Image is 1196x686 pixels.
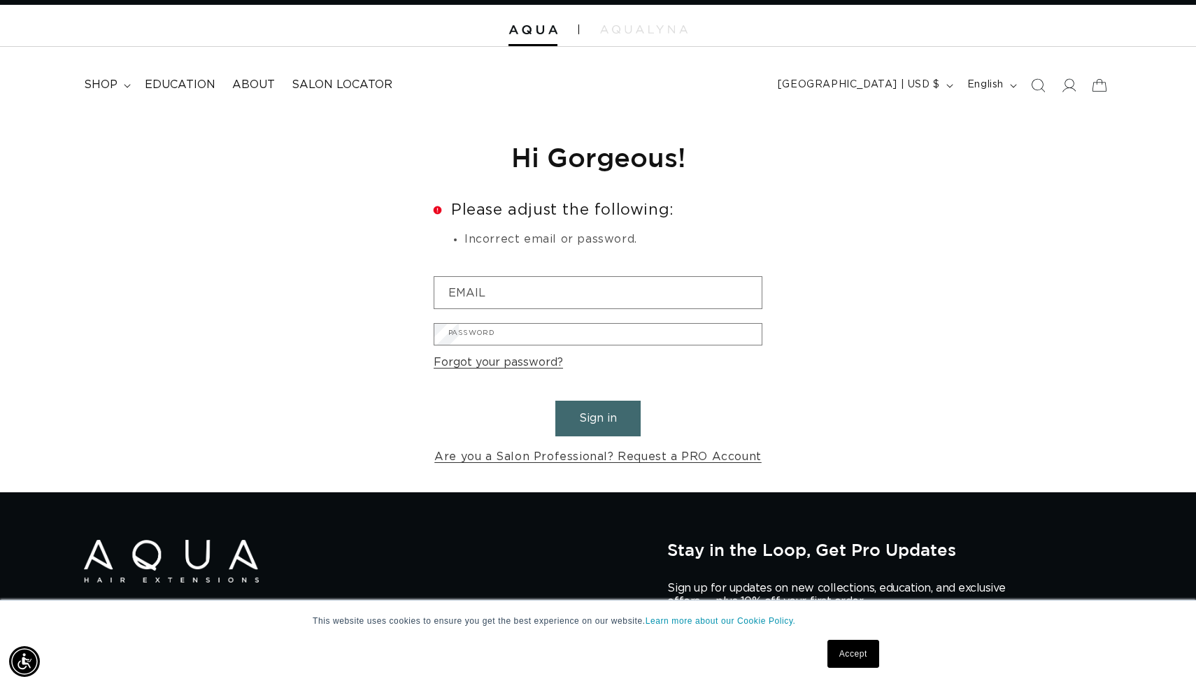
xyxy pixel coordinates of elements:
[76,69,136,101] summary: shop
[292,78,392,92] span: Salon Locator
[145,78,215,92] span: Education
[434,447,762,467] a: Are you a Salon Professional? Request a PRO Account
[313,615,883,627] p: This website uses cookies to ensure you get the best experience on our website.
[434,277,762,308] input: Email
[283,69,401,101] a: Salon Locator
[667,582,1017,608] p: Sign up for updates on new collections, education, and exclusive offers — plus 10% off your first...
[434,202,762,217] h2: Please adjust the following:
[224,69,283,101] a: About
[769,72,959,99] button: [GEOGRAPHIC_DATA] | USD $
[827,640,879,668] a: Accept
[84,540,259,583] img: Aqua Hair Extensions
[1006,535,1196,686] iframe: Chat Widget
[464,231,762,249] li: Incorrect email or password.
[967,78,1004,92] span: English
[434,352,563,373] a: Forgot your password?
[778,78,940,92] span: [GEOGRAPHIC_DATA] | USD $
[1023,70,1053,101] summary: Search
[508,25,557,35] img: Aqua Hair Extensions
[9,646,40,677] div: Accessibility Menu
[434,140,762,174] h1: Hi Gorgeous!
[959,72,1023,99] button: English
[232,78,275,92] span: About
[84,78,118,92] span: shop
[667,540,1112,559] h2: Stay in the Loop, Get Pro Updates
[555,401,641,436] button: Sign in
[646,616,796,626] a: Learn more about our Cookie Policy.
[136,69,224,101] a: Education
[600,25,688,34] img: aqualyna.com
